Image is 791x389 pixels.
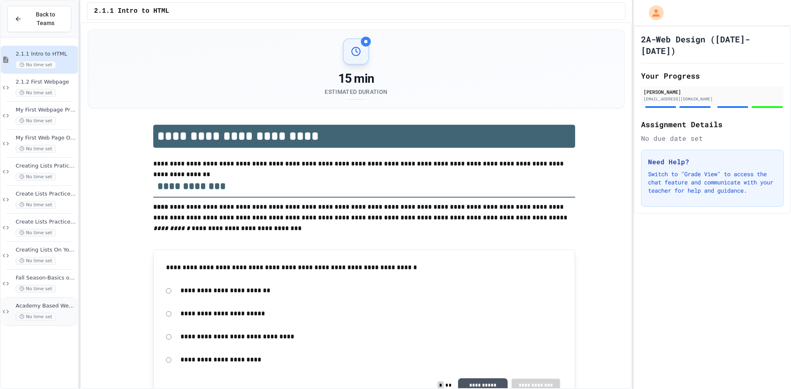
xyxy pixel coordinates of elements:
span: Back to Teams [27,10,64,28]
span: 2.1.1 Intro to HTML [16,51,76,58]
div: 15 min [325,71,387,86]
span: No time set [16,257,56,265]
span: Creating Lists On Your Own Assignment [16,247,76,254]
span: Fall Season-Basics of HTML Assignment [16,275,76,282]
span: No time set [16,173,56,181]
span: 2.1.1 Intro to HTML [94,6,169,16]
span: No time set [16,117,56,125]
span: Create Lists Practice Assignment 2 [16,191,76,198]
span: No time set [16,61,56,69]
span: My First Webpage Practice with Tags [16,107,76,114]
span: No time set [16,229,56,237]
span: No time set [16,201,56,209]
h2: Assignment Details [641,119,784,130]
button: Back to Teams [7,6,71,32]
span: Academy Based Web Site Assignment [16,303,76,310]
h3: Need Help? [648,157,777,167]
span: No time set [16,313,56,321]
span: My First Web Page On Your Own Assignment [16,135,76,142]
span: Creating Lists Pratice Assignment 1 [16,163,76,170]
h2: Your Progress [641,70,784,82]
span: No time set [16,89,56,97]
span: No time set [16,285,56,293]
span: 2.1.2 First Webpage [16,79,76,86]
div: No due date set [641,133,784,143]
div: My Account [640,3,666,22]
div: Estimated Duration [325,88,387,96]
span: Create Lists Practice Assignment 3 [16,219,76,226]
h1: 2A-Web Design ([DATE]-[DATE]) [641,33,784,56]
div: [EMAIL_ADDRESS][DOMAIN_NAME] [644,96,781,102]
span: No time set [16,145,56,153]
p: Switch to "Grade View" to access the chat feature and communicate with your teacher for help and ... [648,170,777,195]
div: [PERSON_NAME] [644,88,781,96]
